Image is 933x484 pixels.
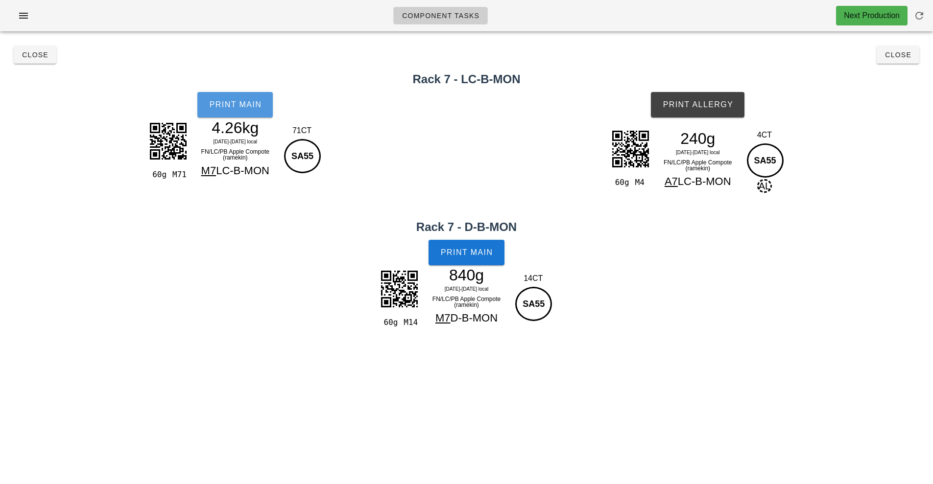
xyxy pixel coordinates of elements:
span: D-B-MON [451,312,498,324]
div: M71 [168,168,189,181]
div: SA55 [284,139,321,173]
span: Close [885,51,911,59]
span: LC-B-MON [216,164,269,177]
span: [DATE]-[DATE] local [676,150,720,155]
div: M4 [631,176,651,189]
div: FN/LC/PB Apple Compote (ramekin) [192,147,278,162]
span: Print Main [209,100,262,109]
div: FN/LC/PB Apple Compote (ramekin) [424,294,509,310]
div: 60g [611,176,631,189]
span: Close [22,51,48,59]
div: 240g [655,131,741,146]
span: M7 [435,312,451,324]
h2: Rack 7 - LC-B-MON [6,70,927,88]
div: SA55 [515,287,552,321]
button: Close [14,46,56,64]
img: Jy6rlRTd5O4DiBaXdZAXKWF3GeIcFlH+rqHVHXFbcT5USYysZ5X7JvgBCVLjYBAgQj9Zsc8GCrp4tDsibxbdoZojrYNZE7+3Z... [375,264,424,313]
div: 4.26kg [192,120,278,135]
div: 840g [424,268,509,282]
div: Next Production [844,10,900,22]
div: 71CT [282,125,322,137]
div: 60g [380,316,400,329]
span: A7 [665,175,678,187]
div: 14CT [513,273,553,284]
img: tZKitE1ksQuNpniFQSySLVQu57aYWQAEnjzNiYELC4VT15qH2APGFkZJYk4PYKIUERG3VKUaVs9YSmxr9syiJgExv1QiYkWAw... [606,124,655,173]
span: Component Tasks [402,12,479,20]
span: [DATE]-[DATE] local [445,286,489,292]
span: AL [757,179,772,193]
div: 4CT [744,129,785,141]
button: Print Main [197,92,273,117]
span: [DATE]-[DATE] local [213,139,257,144]
img: GRCumQqdl4R2BoMA+QcAiFkDtstyyFkC7a5h0LIHLZblkPIFmxzD4WQOWy3LIeQLdjmHgohc9huWQ4hW7DNPRRC5rDdshxCtm... [144,116,192,165]
button: Close [877,46,919,64]
button: Print Main [429,240,504,265]
div: M14 [400,316,420,329]
span: LC-B-MON [678,175,731,187]
span: Print Main [440,248,493,257]
a: Component Tasks [393,7,488,24]
span: M7 [201,164,216,177]
span: Print Allergy [662,100,733,109]
div: FN/LC/PB Apple Compote (ramekin) [655,158,741,173]
h2: Rack 7 - D-B-MON [6,218,927,236]
div: SA55 [747,143,784,178]
div: 60g [148,168,168,181]
button: Print Allergy [651,92,744,117]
